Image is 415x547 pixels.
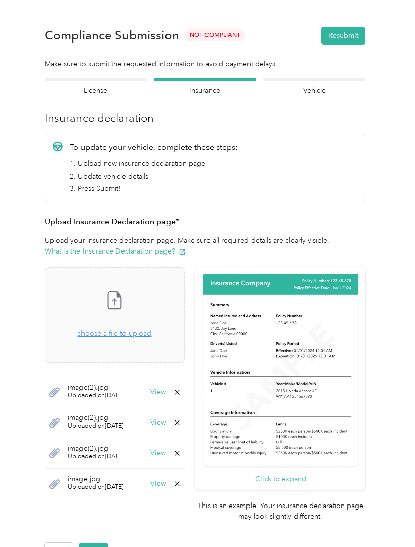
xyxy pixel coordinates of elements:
[45,246,186,257] button: What is the Insurance Declaration page?
[45,216,365,228] h3: Upload Insurance Declaration page*
[70,158,238,169] li: 1. Upload new insurance declaration page
[45,235,365,257] p: Upload your insurance declaration page. Make sure all required details are clearly visible.
[70,171,238,182] li: 2. Update vehicle details
[195,500,365,522] p: This is an example. Your insurance declaration page may look slightly different.
[45,268,184,362] span: choose a file to upload
[70,183,238,194] li: 3. Press Submit!
[150,450,166,457] button: View
[255,474,306,484] button: Click to expand
[68,414,124,422] span: image(2).jpg
[150,480,166,487] button: View
[68,391,124,400] span: Uploaded on [DATE]
[68,452,124,461] span: Uploaded on [DATE]
[154,85,256,96] h4: Insurance
[263,85,365,96] h4: Vehicle
[68,476,124,483] span: image.jpg
[77,329,151,338] span: choose a file to upload
[68,422,124,431] span: Uploaded on [DATE]
[184,29,245,41] span: Not Compliant
[150,419,166,426] button: View
[201,272,360,468] img: Sample insurance declaration
[45,28,179,43] h1: Compliance Submission
[358,490,415,547] iframe: Everlance-gr Chat Button Frame
[321,27,365,45] button: Resubmit
[68,384,124,391] span: image(2).jpg
[70,141,238,153] p: To update your vehicle, complete these steps:
[45,85,147,96] h4: License
[68,483,124,492] span: Uploaded on [DATE]
[45,59,365,69] div: Make sure to submit the requested information to avoid payment delays
[45,110,365,127] h3: Insurance declaration
[68,445,124,452] span: image(2).jpg
[150,389,166,396] button: View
